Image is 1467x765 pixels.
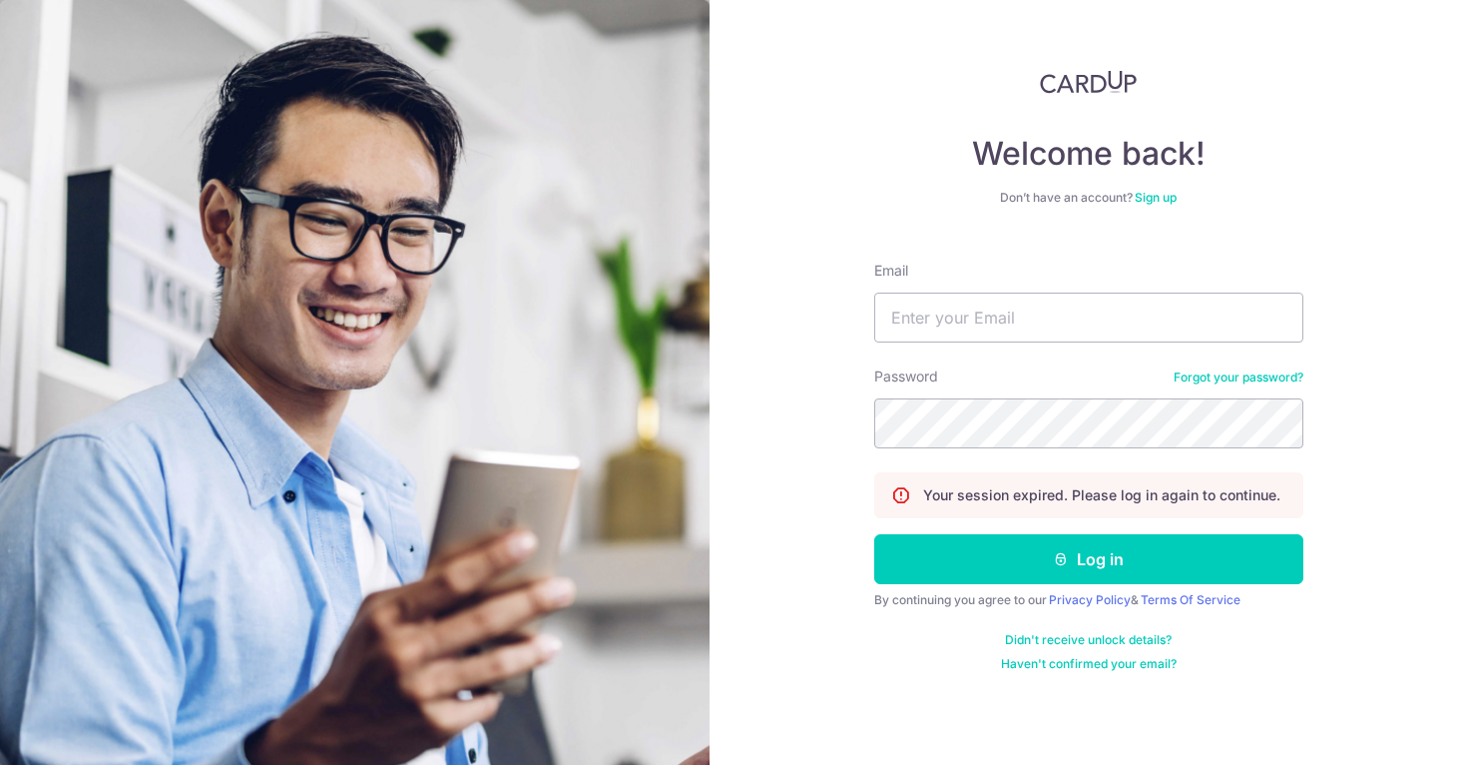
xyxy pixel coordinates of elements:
[874,367,938,386] label: Password
[1141,592,1240,607] a: Terms Of Service
[874,592,1303,608] div: By continuing you agree to our &
[1040,70,1138,94] img: CardUp Logo
[923,485,1280,505] p: Your session expired. Please log in again to continue.
[874,261,908,281] label: Email
[874,190,1303,206] div: Don’t have an account?
[1005,632,1172,648] a: Didn't receive unlock details?
[874,534,1303,584] button: Log in
[874,134,1303,174] h4: Welcome back!
[1174,370,1303,385] a: Forgot your password?
[874,293,1303,343] input: Enter your Email
[1001,656,1177,672] a: Haven't confirmed your email?
[1135,190,1177,205] a: Sign up
[1049,592,1131,607] a: Privacy Policy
